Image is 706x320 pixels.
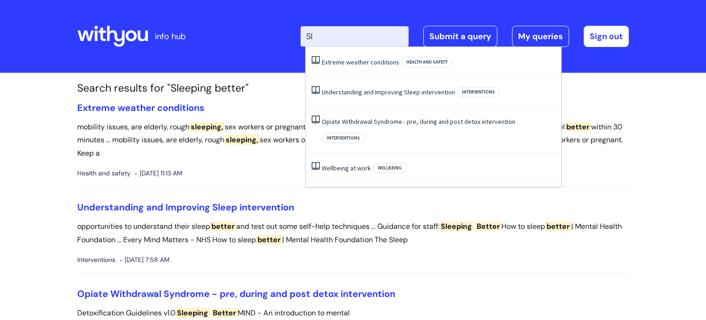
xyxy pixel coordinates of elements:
[545,221,571,231] span: better
[77,121,629,160] p: mobility issues, are elderly, rough sex workers or pregnant. Staying safe ... until they are They...
[322,58,399,66] a: Extreme weather conditions
[457,87,500,97] span: Interventions
[256,235,282,244] span: better
[77,82,629,95] h1: Search results for "Sleeping better"
[77,102,205,114] a: Extreme weather conditions
[301,26,409,47] input: Search
[135,168,182,179] span: [DATE] 11:13 AM
[77,307,629,320] p: Detoxification Guidelines v1.0 MIND - An introduction to mental
[77,288,395,300] a: Opiate Withdrawal Syndrome - pre, during and post detox intervention
[322,88,455,96] a: Understanding and Improving Sleep intervention
[224,135,260,145] span: sleeping,
[475,221,501,231] span: Better
[322,133,365,143] span: Interventions
[77,254,115,266] span: Interventions
[210,221,236,231] span: better
[373,163,407,173] span: Wellbeing
[155,29,186,44] p: info hub
[77,220,629,247] p: opportunities to understand their sleep and test out some self-help techniques ... Guidance for s...
[77,201,294,213] a: Understanding and Improving Sleep intervention
[322,164,371,172] a: Wellbeing at work
[189,122,225,132] span: sleeping,
[512,26,569,47] a: My queries
[120,254,170,266] span: [DATE] 7:58 AM
[176,308,210,318] span: Sleeping
[301,26,629,47] div: | -
[439,221,473,231] span: Sleeping
[322,117,515,126] a: Opiate Withdrawal Syndrome - pre, during and post detox intervention
[584,26,629,47] a: Sign out
[401,57,453,67] span: Health and safety
[211,308,238,318] span: Better
[423,26,497,47] a: Submit a query
[565,122,591,132] span: better
[77,168,131,179] span: Health and safety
